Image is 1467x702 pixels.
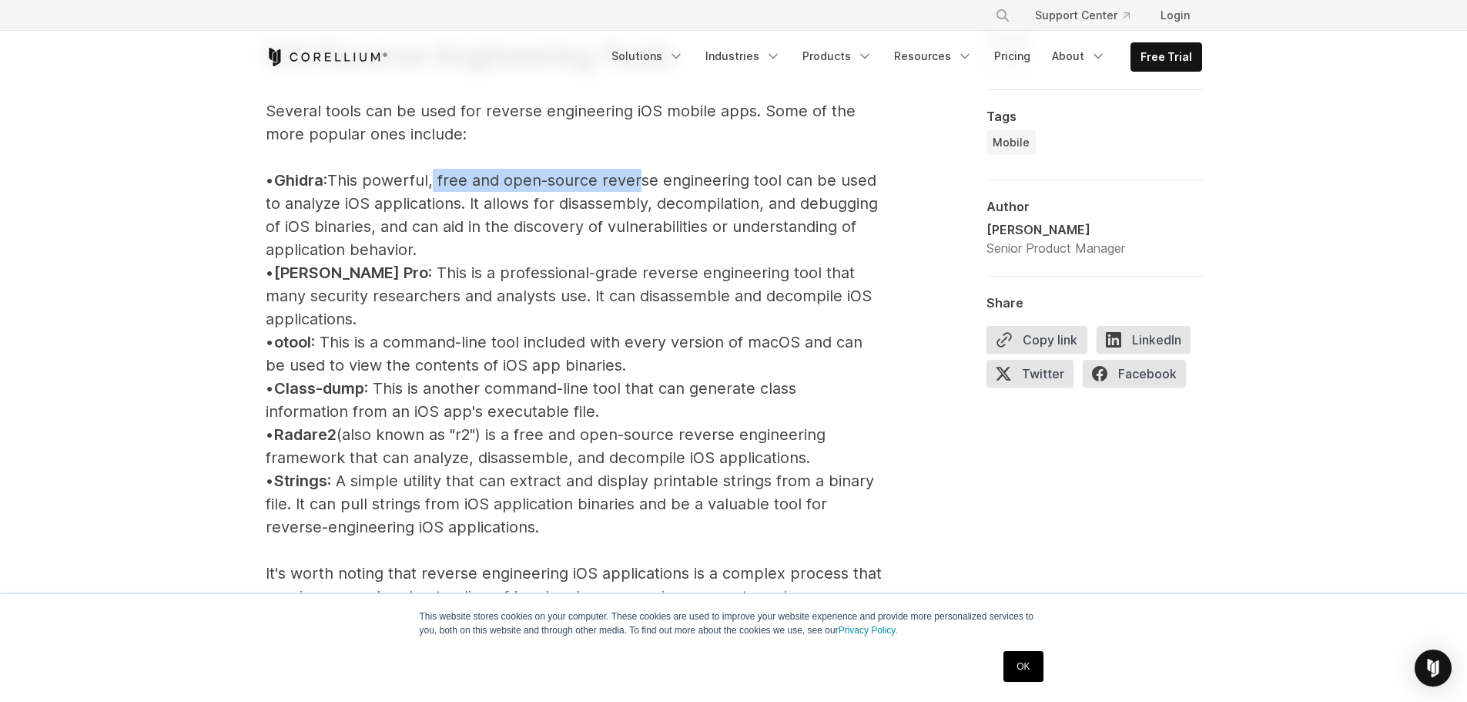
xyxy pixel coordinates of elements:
a: Twitter [986,360,1083,394]
div: Navigation Menu [602,42,1202,72]
span: Radare2 [274,425,337,444]
a: Facebook [1083,360,1195,394]
p: This website stores cookies on your computer. These cookies are used to improve your website expe... [420,610,1048,637]
span: Ghidra [274,171,323,190]
a: Login [1148,2,1202,29]
a: Support Center [1023,2,1142,29]
button: Search [989,2,1017,29]
div: Senior Product Manager [986,239,1125,257]
a: Privacy Policy. [839,625,898,636]
span: Mobile [993,135,1030,150]
button: Copy link [986,326,1087,354]
a: Pricing [985,42,1040,70]
a: Resources [885,42,982,70]
a: About [1043,42,1115,70]
span: Class-dump [274,379,364,398]
a: Products [793,42,882,70]
div: Tags [986,109,1202,124]
span: : [323,171,327,190]
a: Corellium Home [266,48,388,66]
a: Mobile [986,130,1036,155]
div: Open Intercom Messenger [1415,650,1452,687]
div: Navigation Menu [976,2,1202,29]
div: [PERSON_NAME] [986,220,1125,239]
a: Industries [696,42,790,70]
a: OK [1003,651,1043,682]
a: LinkedIn [1097,326,1200,360]
a: Solutions [602,42,693,70]
a: Free Trial [1131,43,1201,71]
span: otool [274,333,311,351]
span: Strings [274,472,327,490]
div: Share [986,295,1202,311]
span: Twitter [986,360,1073,388]
div: Author [986,199,1202,214]
span: [PERSON_NAME] Pro [274,264,428,282]
span: LinkedIn [1097,326,1191,354]
span: Facebook [1083,360,1186,388]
